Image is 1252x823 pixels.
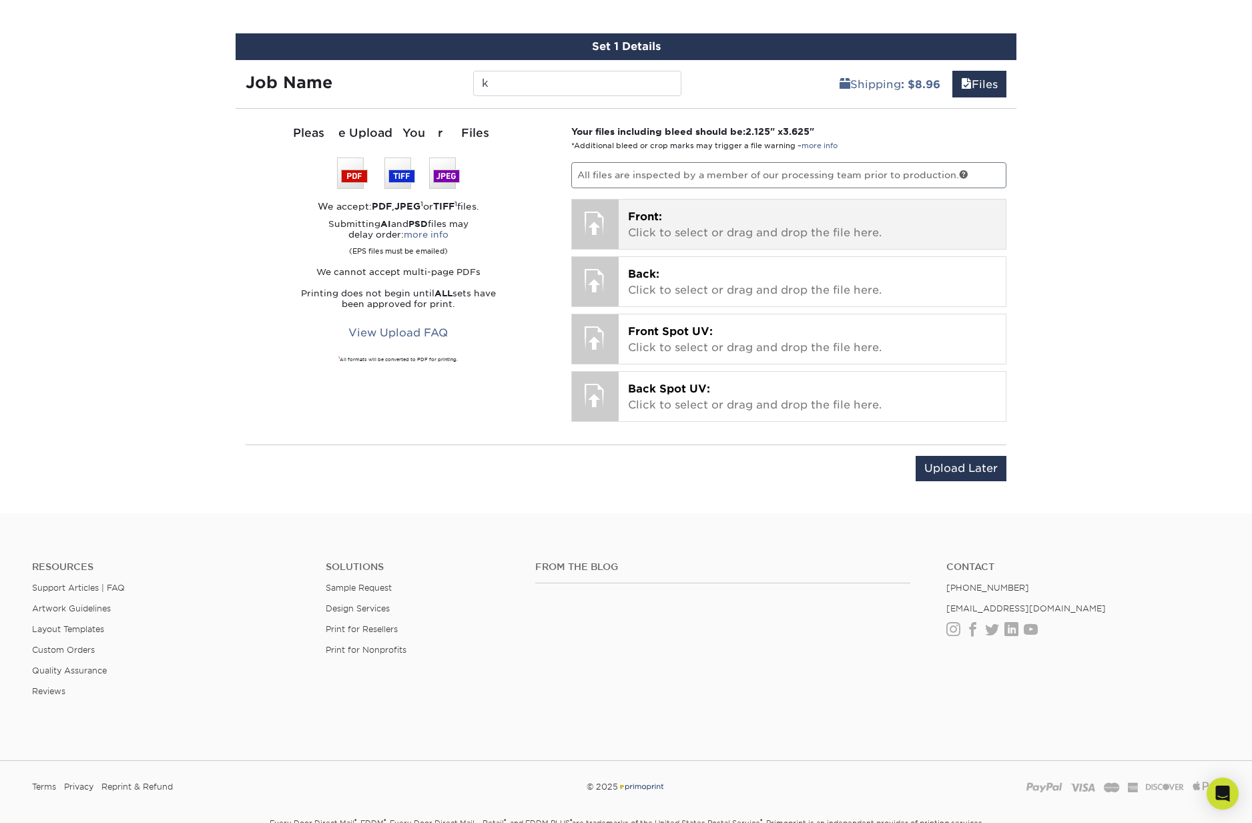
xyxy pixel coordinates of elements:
[628,268,659,280] span: Back:
[372,201,392,212] strong: PDF
[32,665,107,675] a: Quality Assurance
[32,645,95,655] a: Custom Orders
[32,583,125,593] a: Support Articles | FAQ
[535,561,910,573] h4: From the Blog
[340,320,456,346] a: View Upload FAQ
[434,288,452,298] strong: ALL
[349,240,448,256] small: (EPS files must be emailed)
[961,78,972,91] span: files
[783,126,810,137] span: 3.625
[628,325,713,338] span: Front Spot UV:
[32,603,111,613] a: Artwork Guidelines
[32,777,56,797] a: Terms
[236,33,1016,60] div: Set 1 Details
[246,125,551,142] div: Please Upload Your Files
[326,645,406,655] a: Print for Nonprofits
[831,71,949,97] a: Shipping: $8.96
[628,209,997,241] p: Click to select or drag and drop the file here.
[571,126,814,137] strong: Your files including bleed should be: " x "
[326,583,392,593] a: Sample Request
[246,288,551,310] p: Printing does not begin until sets have been approved for print.
[404,230,448,240] a: more info
[32,561,306,573] h4: Resources
[3,782,113,818] iframe: Google Customer Reviews
[64,777,93,797] a: Privacy
[420,200,423,208] sup: 1
[337,158,460,189] img: We accept: PSD, TIFF, or JPEG (JPG)
[628,210,662,223] span: Front:
[32,686,65,696] a: Reviews
[901,78,940,91] b: : $8.96
[246,267,551,278] p: We cannot accept multi-page PDFs
[628,382,710,395] span: Back Spot UV:
[380,219,391,229] strong: AI
[802,142,838,150] a: more info
[952,71,1006,97] a: Files
[101,777,173,797] a: Reprint & Refund
[246,356,551,363] div: All formats will be converted to PDF for printing.
[473,71,681,96] input: Enter a job name
[745,126,770,137] span: 2.125
[1207,778,1239,810] div: Open Intercom Messenger
[326,624,398,634] a: Print for Resellers
[32,624,104,634] a: Layout Templates
[571,162,1007,188] p: All files are inspected by a member of our processing team prior to production.
[246,200,551,213] div: We accept: , or files.
[394,201,420,212] strong: JPEG
[433,201,454,212] strong: TIFF
[946,561,1220,573] a: Contact
[946,603,1106,613] a: [EMAIL_ADDRESS][DOMAIN_NAME]
[246,219,551,256] p: Submitting and files may delay order:
[424,777,827,797] div: © 2025
[618,782,665,792] img: Primoprint
[628,266,997,298] p: Click to select or drag and drop the file here.
[408,219,428,229] strong: PSD
[326,603,390,613] a: Design Services
[840,78,850,91] span: shipping
[946,583,1029,593] a: [PHONE_NUMBER]
[338,356,340,360] sup: 1
[454,200,457,208] sup: 1
[246,73,332,92] strong: Job Name
[628,381,997,413] p: Click to select or drag and drop the file here.
[326,561,515,573] h4: Solutions
[628,324,997,356] p: Click to select or drag and drop the file here.
[571,142,838,150] small: *Additional bleed or crop marks may trigger a file warning –
[916,456,1006,481] input: Upload Later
